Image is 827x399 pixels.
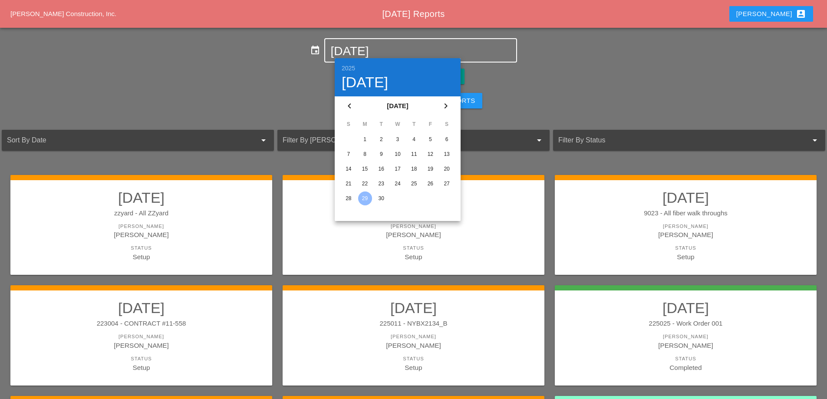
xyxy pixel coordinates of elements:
[440,177,454,191] button: 27
[563,299,808,317] h2: [DATE]
[342,177,356,191] button: 21
[358,191,372,205] button: 29
[357,117,373,132] th: M
[563,189,808,206] h2: [DATE]
[563,299,808,372] a: [DATE]225025 - Work Order 001[PERSON_NAME][PERSON_NAME]StatusCompleted
[10,10,116,17] a: [PERSON_NAME] Construction, Inc.
[374,177,388,191] button: 23
[563,208,808,218] div: 9023 - All fiber walk throughs
[407,177,421,191] button: 25
[19,355,264,363] div: Status
[19,189,264,262] a: [DATE]zzyard - All ZZyard[PERSON_NAME][PERSON_NAME]StatusSetup
[291,244,536,252] div: Status
[374,191,388,205] div: 30
[291,252,536,262] div: Setup
[291,189,536,206] h2: [DATE]
[407,162,421,176] button: 18
[391,177,405,191] button: 24
[342,191,356,205] button: 28
[407,132,421,146] button: 4
[423,117,438,132] th: F
[423,162,437,176] button: 19
[563,244,808,252] div: Status
[342,147,356,161] button: 7
[563,333,808,340] div: [PERSON_NAME]
[341,117,356,132] th: S
[291,319,536,329] div: 225011 - NYBX2134_B
[407,147,421,161] button: 11
[391,162,405,176] button: 17
[423,147,437,161] button: 12
[374,162,388,176] button: 16
[423,177,437,191] button: 26
[563,355,808,363] div: Status
[291,340,536,350] div: [PERSON_NAME]
[358,132,372,146] button: 1
[563,340,808,350] div: [PERSON_NAME]
[342,75,454,89] div: [DATE]
[291,333,536,340] div: [PERSON_NAME]
[439,117,455,132] th: S
[342,162,356,176] button: 14
[423,132,437,146] button: 5
[563,252,808,262] div: Setup
[374,147,388,161] button: 9
[291,299,536,317] h2: [DATE]
[440,132,454,146] button: 6
[344,101,355,111] i: chevron_left
[382,9,445,19] span: [DATE] Reports
[19,230,264,240] div: [PERSON_NAME]
[810,135,820,145] i: arrow_drop_down
[358,162,372,176] button: 15
[736,9,806,19] div: [PERSON_NAME]
[291,189,536,262] a: [DATE]225016 - DB6 MH Cleaning[PERSON_NAME][PERSON_NAME]StatusSetup
[358,177,372,191] button: 22
[563,319,808,329] div: 225025 - Work Order 001
[291,299,536,372] a: [DATE]225011 - NYBX2134_B[PERSON_NAME][PERSON_NAME]StatusSetup
[19,208,264,218] div: zzyard - All ZZyard
[534,135,544,145] i: arrow_drop_down
[390,117,405,132] th: W
[310,45,320,56] i: event
[19,319,264,329] div: 223004 - CONTRACT #11-558
[19,340,264,350] div: [PERSON_NAME]
[440,162,454,176] button: 20
[291,223,536,230] div: [PERSON_NAME]
[729,6,813,22] button: [PERSON_NAME]
[374,132,388,146] button: 2
[391,147,405,161] button: 10
[796,9,806,19] i: account_box
[291,208,536,218] div: 225016 - DB6 MH Cleaning
[19,299,264,372] a: [DATE]223004 - CONTRACT #11-558[PERSON_NAME][PERSON_NAME]StatusSetup
[563,189,808,262] a: [DATE]9023 - All fiber walk throughs[PERSON_NAME][PERSON_NAME]StatusSetup
[391,132,405,146] button: 3
[440,147,454,161] div: 13
[563,223,808,230] div: [PERSON_NAME]
[342,65,454,71] div: 2025
[19,333,264,340] div: [PERSON_NAME]
[563,363,808,373] div: Completed
[291,230,536,240] div: [PERSON_NAME]
[19,244,264,252] div: Status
